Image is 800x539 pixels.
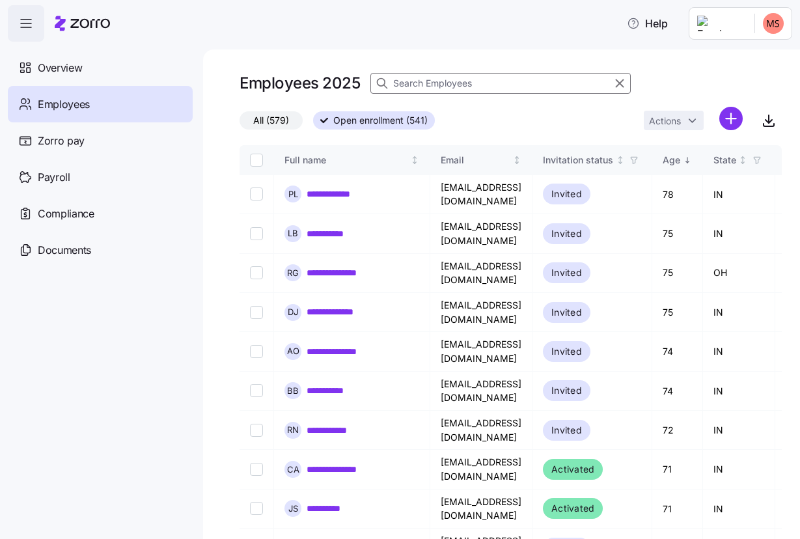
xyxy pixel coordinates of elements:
input: Select record 9 [250,502,263,515]
div: Age [663,153,680,167]
input: Select record 3 [250,266,263,279]
img: Employer logo [697,16,744,31]
div: Not sorted [410,156,419,165]
span: A O [287,347,299,355]
a: Zorro pay [8,122,193,159]
div: Email [441,153,510,167]
input: Search Employees [370,73,631,94]
span: Invited [551,383,582,398]
img: 2036fec1cf29fd21ec70dd10b3e8dc14 [763,13,784,34]
input: Select record 7 [250,424,263,437]
td: 71 [652,490,703,529]
span: L B [288,229,298,238]
a: Overview [8,49,193,86]
span: Invited [551,226,582,242]
td: IN [703,490,775,529]
span: R G [287,269,299,277]
td: 74 [652,372,703,411]
span: Open enrollment (541) [333,112,428,129]
td: [EMAIL_ADDRESS][DOMAIN_NAME] [430,372,532,411]
span: Activated [551,501,594,516]
td: 74 [652,332,703,371]
div: State [713,153,736,167]
span: Invited [551,344,582,359]
div: Not sorted [616,156,625,165]
td: [EMAIL_ADDRESS][DOMAIN_NAME] [430,293,532,332]
span: Payroll [38,169,70,186]
span: Overview [38,60,82,76]
td: [EMAIL_ADDRESS][DOMAIN_NAME] [430,490,532,529]
td: IN [703,411,775,450]
a: Compliance [8,195,193,232]
td: IN [703,332,775,371]
div: Invitation status [543,153,613,167]
td: IN [703,175,775,214]
td: IN [703,214,775,253]
span: Invited [551,186,582,202]
th: Full nameNot sorted [274,145,430,175]
span: Activated [551,462,594,477]
button: Actions [644,111,704,130]
div: Not sorted [512,156,521,165]
div: Sorted descending [683,156,692,165]
input: Select record 5 [250,345,263,358]
div: Full name [284,153,408,167]
h1: Employees 2025 [240,73,360,93]
a: Payroll [8,159,193,195]
input: Select record 4 [250,306,263,319]
td: IN [703,293,775,332]
span: D J [288,308,298,316]
input: Select record 8 [250,463,263,476]
span: Employees [38,96,90,113]
td: 75 [652,254,703,293]
svg: add icon [719,107,743,130]
a: Employees [8,86,193,122]
input: Select record 6 [250,384,263,397]
span: B B [287,387,299,395]
td: 78 [652,175,703,214]
td: IN [703,372,775,411]
input: Select all records [250,154,263,167]
td: [EMAIL_ADDRESS][DOMAIN_NAME] [430,332,532,371]
span: Zorro pay [38,133,85,149]
td: [EMAIL_ADDRESS][DOMAIN_NAME] [430,411,532,450]
td: [EMAIL_ADDRESS][DOMAIN_NAME] [430,450,532,489]
td: IN [703,450,775,489]
span: Compliance [38,206,94,222]
th: StateNot sorted [703,145,775,175]
span: All (579) [253,112,289,129]
td: OH [703,254,775,293]
th: AgeSorted descending [652,145,703,175]
th: EmailNot sorted [430,145,532,175]
span: Actions [649,117,681,126]
td: 71 [652,450,703,489]
td: 72 [652,411,703,450]
th: Invitation statusNot sorted [532,145,652,175]
span: Documents [38,242,91,258]
td: 75 [652,214,703,253]
span: Help [627,16,668,31]
a: Documents [8,232,193,268]
td: [EMAIL_ADDRESS][DOMAIN_NAME] [430,175,532,214]
button: Help [616,10,678,36]
span: C A [287,465,299,474]
span: J S [288,504,298,513]
td: [EMAIL_ADDRESS][DOMAIN_NAME] [430,254,532,293]
span: Invited [551,305,582,320]
div: Not sorted [738,156,747,165]
span: Invited [551,265,582,281]
td: [EMAIL_ADDRESS][DOMAIN_NAME] [430,214,532,253]
span: P L [288,190,298,199]
input: Select record 1 [250,187,263,200]
span: Invited [551,422,582,438]
input: Select record 2 [250,227,263,240]
span: R N [287,426,299,434]
td: 75 [652,293,703,332]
